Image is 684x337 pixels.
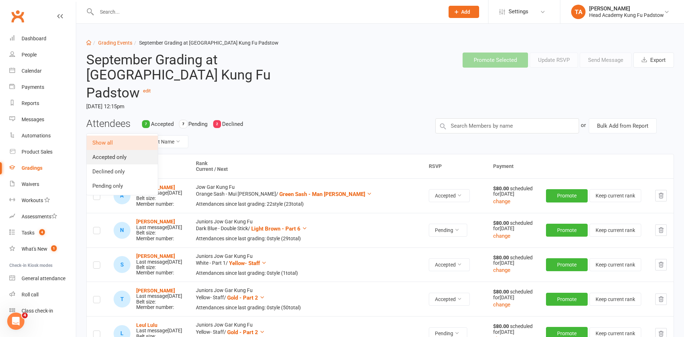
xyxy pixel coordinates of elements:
button: Promote [546,224,588,237]
div: Dashboard [22,36,46,41]
th: RSVP [422,154,487,178]
div: Product Sales [22,149,52,155]
td: Juniors Jow Gar Kung Fu Dark Blue - Double Stick / [189,213,422,247]
div: scheduled for [DATE] [493,220,533,232]
div: scheduled for [DATE] [493,289,533,300]
a: Waivers [9,176,76,192]
h2: September Grading at [GEOGRAPHIC_DATA] Kung Fu Padstow [86,53,325,100]
button: Green Sash - Man [PERSON_NAME] [279,190,372,199]
div: Workouts [22,197,43,203]
a: Payments [9,79,76,95]
a: Declined only [87,164,158,179]
button: Promote [546,293,588,306]
span: Gold - Part 2 [227,295,258,301]
time: [DATE] 12:15pm [86,100,325,113]
div: Last message [DATE] [136,328,182,333]
button: change [493,266,510,274]
div: Waivers [22,181,39,187]
div: Naomi Burke [114,222,130,239]
button: Yellow- Staff [229,259,267,268]
th: Rank Current / Next [189,154,422,178]
div: Belt size: Member number: [136,185,182,207]
div: Reports [22,100,39,106]
div: Attendances since last grading: 0 style ( 29 total) [196,236,416,241]
strong: $80.00 [493,186,510,191]
a: Accepted only [87,150,158,164]
a: Automations [9,128,76,144]
span: Gold - Part 2 [227,329,258,336]
button: Pending [429,224,467,237]
div: People [22,52,37,58]
iframe: Intercom live chat [7,313,24,330]
a: Grading Events [98,40,132,46]
button: Accepted [429,258,470,271]
button: Keep current rank [589,293,641,306]
div: TA [571,5,586,19]
a: Assessments [9,209,76,225]
a: What's New1 [9,241,76,257]
div: scheduled for [DATE] [493,186,533,197]
span: Pending [188,121,207,127]
a: Tasks 4 [9,225,76,241]
button: Accepted [429,189,470,202]
div: General attendance [22,275,65,281]
div: Tyler Debnam [114,291,130,308]
li: September Grading at [GEOGRAPHIC_DATA] Kung Fu Padstow [132,39,279,47]
a: Show all [87,136,158,150]
input: Search Members by name [435,118,579,133]
span: Declined [222,121,243,127]
a: Messages [9,111,76,128]
div: Skyrah Candado [114,256,130,273]
th: Payment [487,154,674,178]
button: Light Brown - Part 6 [251,224,307,233]
a: Pending only [87,179,158,193]
a: [PERSON_NAME] [136,219,175,224]
button: change [493,197,510,206]
div: Attendances since last grading: 0 style ( 50 total) [196,305,416,310]
button: Gold - Part 2 [227,328,265,337]
div: Calendar [22,68,42,74]
div: Tasks [22,230,35,236]
td: Jow Gar Kung Fu Orange Sash - Mui [PERSON_NAME] / [189,178,422,213]
div: Messages [22,117,44,122]
div: Head Academy Kung Fu Padstow [589,12,664,18]
div: 7 [142,120,150,128]
td: Juniors Jow Gar Kung Fu White - Part 1 / [189,247,422,282]
div: Class check-in [22,308,53,314]
div: 2 [213,120,221,128]
td: Juniors Jow Gar Kung Fu Yellow- Staff / [189,282,422,316]
a: edit [143,88,151,94]
a: Class kiosk mode [9,303,76,319]
div: Attendances since last grading: 0 style ( 1 total) [196,270,416,276]
a: People [9,47,76,63]
a: [PERSON_NAME] [136,253,175,259]
a: Gradings [9,160,76,176]
span: Yellow- Staff [229,260,260,267]
a: Workouts [9,192,76,209]
button: change [493,300,510,309]
a: Dashboard [9,31,76,47]
button: Promote [546,258,588,271]
div: Last message [DATE] [136,293,182,299]
div: Last message [DATE] [136,190,182,196]
div: 7 [179,120,187,128]
span: 4 [22,313,28,318]
button: Add [449,6,479,18]
div: What's New [22,246,47,252]
a: Calendar [9,63,76,79]
button: Keep current rank [589,189,641,202]
a: Roll call [9,287,76,303]
a: Leul Lulu [136,322,157,328]
button: Export [633,53,674,68]
div: Assessments [22,214,57,219]
span: Green Sash - Man [PERSON_NAME] [279,191,365,197]
div: Attendances since last grading: 22 style ( 23 total) [196,201,416,207]
div: [PERSON_NAME] [589,5,664,12]
div: Roll call [22,292,38,297]
strong: $80.00 [493,323,510,329]
button: Gold - Part 2 [227,293,265,302]
span: 1 [51,245,57,251]
div: Last message [DATE] [136,259,182,265]
strong: [PERSON_NAME] [136,288,175,293]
